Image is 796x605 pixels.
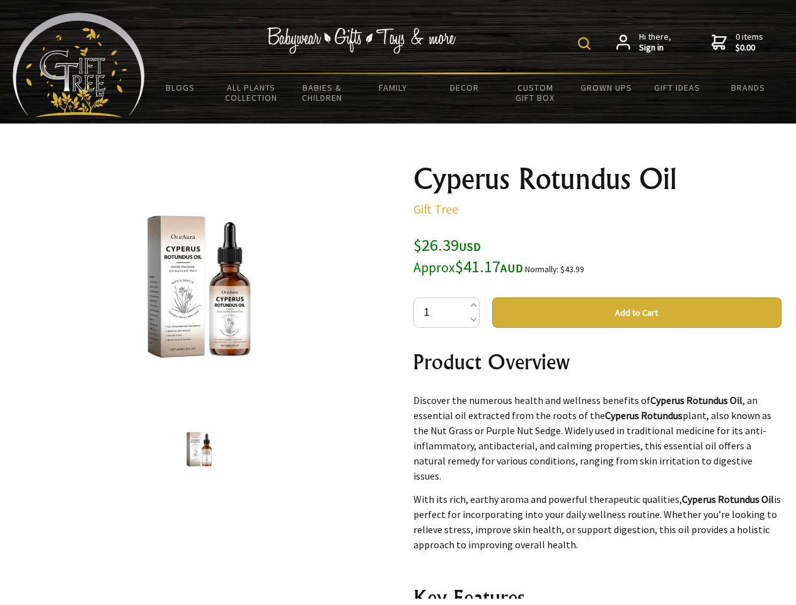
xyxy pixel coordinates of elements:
[13,13,145,117] img: Babyware - Gifts - Toys and more...
[216,74,287,111] a: All Plants Collection
[358,74,429,101] a: Family
[735,42,763,54] strong: $0.00
[413,393,782,483] p: Discover the numerous health and wellness benefits of , an essential oil extracted from the roots...
[650,394,742,406] strong: Cyperus Rotundus Oil
[413,234,523,277] span: $26.39 $41.17
[682,493,774,505] strong: Cyperus Rotundus Oil
[712,32,763,54] a: 0 items$0.00
[570,74,642,101] a: Grown Ups
[287,74,358,111] a: Babies & Children
[101,188,297,385] img: Cyperus Rotundus Oil
[267,27,456,54] img: Babywear - Gifts - Toys & more
[145,74,216,101] a: BLOGS
[500,261,523,275] span: AUD
[429,74,500,101] a: Decor
[492,297,782,328] button: Add to Cart
[413,347,782,377] h2: Product Overview
[413,259,455,276] small: Approx
[713,74,784,101] a: Brands
[525,264,584,275] small: Normally: $43.99
[413,201,458,217] a: Gift Tree
[605,409,683,422] strong: Cyperus Rotundus
[500,74,571,111] a: Custom Gift Box
[616,32,671,54] a: Hi there,Sign in
[413,164,782,194] h1: Cyperus Rotundus Oil
[639,42,671,54] strong: Sign in
[735,31,763,54] span: 0 items
[642,74,713,101] a: Gift Ideas
[413,492,782,552] p: With its rich, earthy aroma and powerful therapeutic qualities, is perfect for incorporating into...
[459,239,481,254] span: USD
[639,32,671,54] span: Hi there,
[578,37,591,50] img: product search
[175,425,223,473] img: Cyperus Rotundus Oil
